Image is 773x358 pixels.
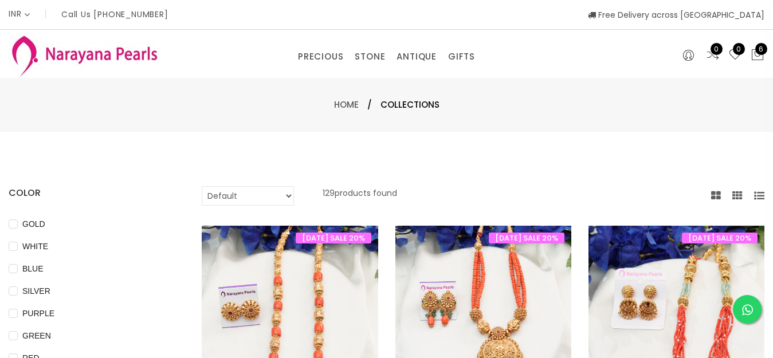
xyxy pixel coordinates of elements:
p: 129 products found [323,186,397,206]
a: 0 [728,48,742,63]
button: 6 [751,48,764,63]
p: Call Us [PHONE_NUMBER] [61,10,168,18]
span: 0 [733,43,745,55]
a: STONE [355,48,385,65]
span: Collections [380,98,440,112]
a: PRECIOUS [298,48,343,65]
span: / [367,98,372,112]
span: Free Delivery across [GEOGRAPHIC_DATA] [588,9,764,21]
span: WHITE [18,240,53,253]
a: Home [334,99,359,111]
h4: COLOR [9,186,167,200]
span: GREEN [18,329,56,342]
span: SILVER [18,285,55,297]
span: BLUE [18,262,48,275]
span: [DATE] SALE 20% [489,233,564,243]
a: ANTIQUE [397,48,437,65]
span: GOLD [18,218,50,230]
span: 6 [755,43,767,55]
span: PURPLE [18,307,59,320]
span: [DATE] SALE 20% [296,233,371,243]
a: GIFTS [448,48,475,65]
a: 0 [706,48,720,63]
span: 0 [711,43,723,55]
span: [DATE] SALE 20% [682,233,758,243]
